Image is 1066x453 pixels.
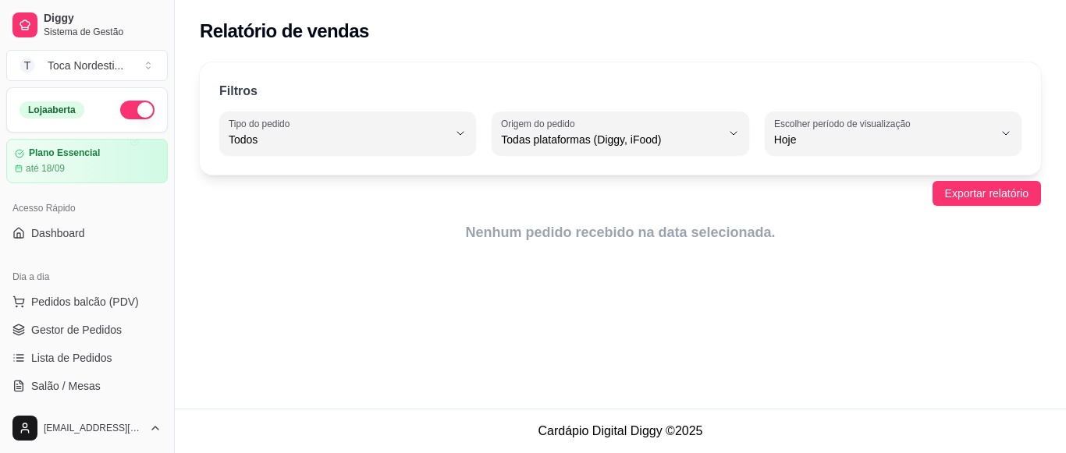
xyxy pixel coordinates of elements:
[6,196,168,221] div: Acesso Rápido
[29,147,100,159] article: Plano Essencial
[774,117,915,130] label: Escolher período de visualização
[945,185,1029,202] span: Exportar relatório
[219,111,476,155] button: Tipo do pedidoTodos
[6,221,168,246] a: Dashboard
[501,132,720,147] span: Todas plataformas (Diggy, iFood)
[200,19,369,44] h2: Relatório de vendas
[229,132,448,147] span: Todos
[31,350,112,366] span: Lista de Pedidos
[933,181,1041,206] button: Exportar relatório
[20,101,84,119] div: Loja aberta
[26,162,65,175] article: até 18/09
[44,422,143,434] span: [EMAIL_ADDRESS][DOMAIN_NAME]
[501,117,580,130] label: Origem do pedido
[6,264,168,289] div: Dia a dia
[31,294,139,310] span: Pedidos balcão (PDV)
[200,221,1041,243] article: Nenhum pedido recebido na data selecionada.
[48,58,123,73] div: Toca Nordesti ...
[6,409,168,447] button: [EMAIL_ADDRESS][DOMAIN_NAME]
[765,111,1022,155] button: Escolher período de visualizaçãoHoje
[175,409,1066,453] footer: Cardápio Digital Diggy © 2025
[120,101,155,119] button: Alterar Status
[6,50,168,81] button: Select a team
[44,12,162,26] span: Diggy
[6,139,168,183] a: Plano Essencialaté 18/09
[6,373,168,398] a: Salão / Mesas
[6,289,168,314] button: Pedidos balcão (PDV)
[492,111,748,155] button: Origem do pedidoTodas plataformas (Diggy, iFood)
[229,117,295,130] label: Tipo do pedido
[31,225,85,241] span: Dashboard
[6,345,168,370] a: Lista de Pedidos
[774,132,993,147] span: Hoje
[20,58,35,73] span: T
[6,6,168,44] a: DiggySistema de Gestão
[31,378,101,394] span: Salão / Mesas
[6,402,168,426] a: Diggy Botnovo
[44,26,162,38] span: Sistema de Gestão
[219,82,258,101] p: Filtros
[6,317,168,342] a: Gestor de Pedidos
[31,322,122,338] span: Gestor de Pedidos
